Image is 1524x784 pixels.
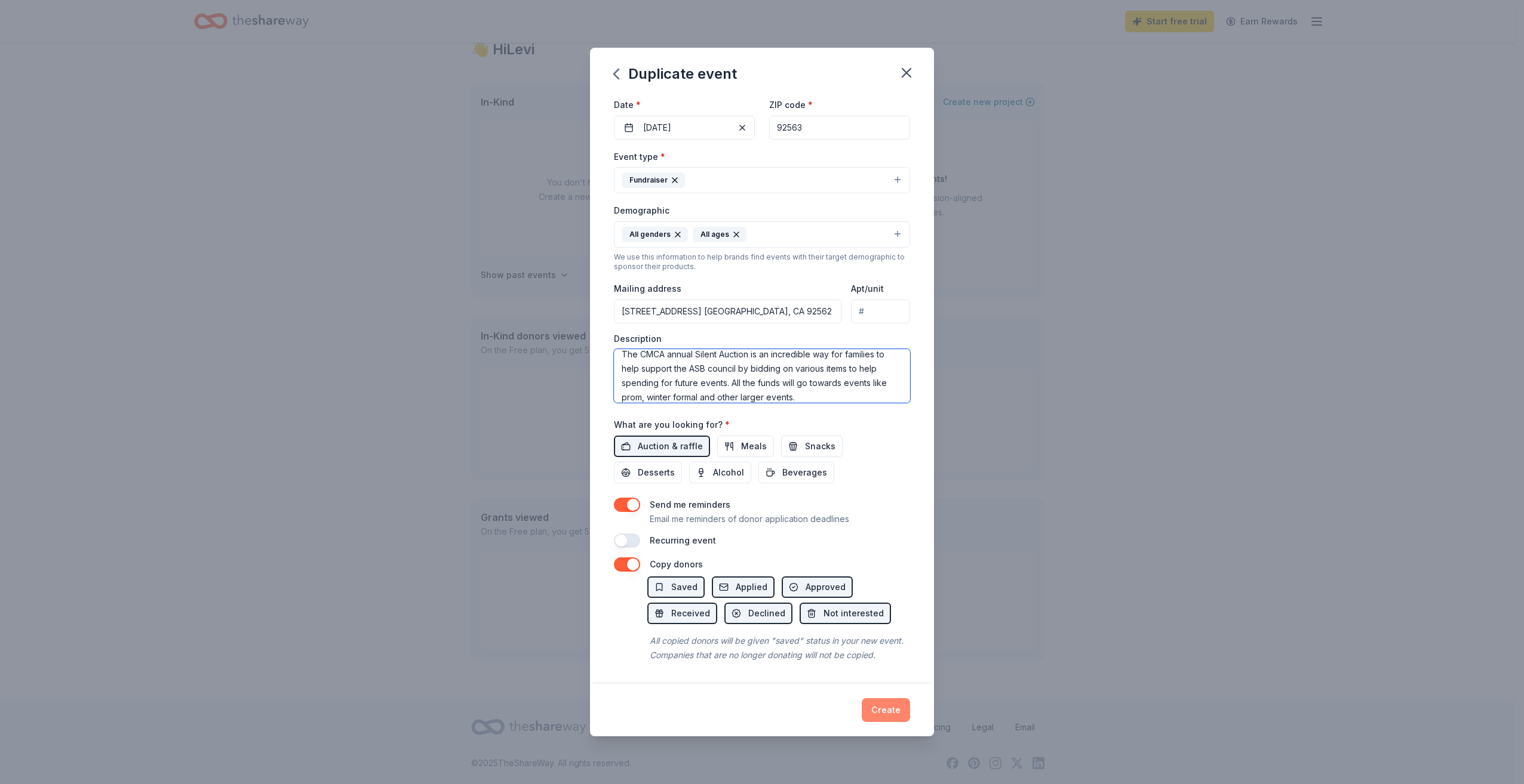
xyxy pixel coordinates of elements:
button: Beverages [758,462,834,483]
label: Send me reminders [650,499,730,510]
label: Recurring event [650,535,716,545]
div: All ages [693,227,746,242]
button: Received [647,603,717,624]
span: Auction & raffle [638,439,703,453]
button: Saved [647,576,705,598]
label: ZIP code [769,99,813,111]
label: Copy donors [650,559,703,569]
button: Alcohol [689,462,751,483]
button: Not interested [800,603,891,624]
span: Alcohol [713,465,744,480]
div: Fundraiser [622,172,685,188]
span: Received [671,606,710,621]
button: Desserts [614,462,682,483]
label: Apt/unit [851,283,884,295]
span: Declined [748,606,785,621]
button: Create [862,698,910,722]
input: Enter a US address [614,300,841,323]
span: Desserts [638,465,675,480]
span: Snacks [805,439,835,453]
input: 12345 (U.S. only) [769,116,910,140]
div: All copied donors will be given "saved" status in your new event. Companies that are no longer do... [647,631,910,665]
label: Description [614,333,662,345]
button: [DATE] [614,116,755,140]
textarea: The CMCA annual Silent Auction is an incredible way for families to help support the ASB council ... [614,349,910,403]
label: Event type [614,151,665,163]
span: Meals [741,439,767,453]
span: Approved [806,580,846,594]
label: Demographic [614,205,669,217]
input: # [851,300,910,323]
button: Snacks [781,436,843,457]
span: Saved [671,580,698,594]
label: Mailing address [614,283,681,295]
div: Duplicate event [614,64,737,84]
span: Applied [736,580,767,594]
label: What are you looking for? [614,419,730,431]
span: Beverages [782,465,827,480]
button: Fundraiser [614,167,910,193]
button: Approved [782,576,853,598]
label: Date [614,99,755,111]
button: Applied [712,576,775,598]
button: Meals [717,436,774,457]
p: Email me reminders of donor application deadlines [650,512,849,526]
div: All genders [622,227,688,242]
button: All gendersAll ages [614,221,910,248]
button: Auction & raffle [614,436,710,457]
button: Declined [724,603,792,624]
div: We use this information to help brands find events with their target demographic to sponsor their... [614,252,910,271]
span: Not interested [824,606,884,621]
